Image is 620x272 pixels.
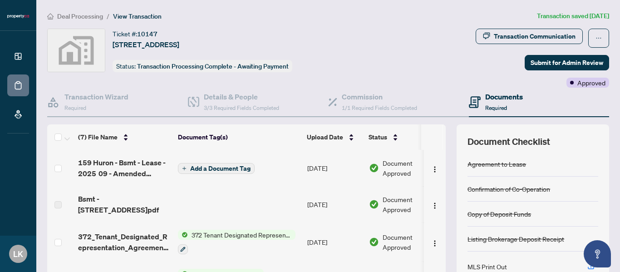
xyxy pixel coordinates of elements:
[304,150,365,186] td: [DATE]
[369,237,379,247] img: Document Status
[78,157,171,179] span: 159 Huron - Bsmt - Lease - 2025 09 - Amended [DATE].pdf
[431,240,438,247] img: Logo
[137,30,157,38] span: 10147
[431,202,438,209] img: Logo
[64,104,86,111] span: Required
[525,55,609,70] button: Submit for Admin Review
[178,163,255,174] button: Add a Document Tag
[485,91,523,102] h4: Documents
[74,124,174,150] th: (7) File Name
[467,184,550,194] div: Confirmation of Co-Operation
[178,230,188,240] img: Status Icon
[467,135,550,148] span: Document Checklist
[78,231,171,253] span: 372_Tenant_Designated_Representation_Agreement_-_PropTx-[PERSON_NAME].pdf
[595,35,602,41] span: ellipsis
[113,60,292,72] div: Status:
[78,193,171,215] span: Bsmt - [STREET_ADDRESS]pdf
[137,62,289,70] span: Transaction Processing Complete - Awaiting Payment
[467,234,564,244] div: Listing Brokerage Deposit Receipt
[369,163,379,173] img: Document Status
[304,186,365,223] td: [DATE]
[113,39,179,50] span: [STREET_ADDRESS]
[383,194,439,214] span: Document Approved
[577,78,605,88] span: Approved
[537,11,609,21] article: Transaction saved [DATE]
[182,166,187,171] span: plus
[342,91,417,102] h4: Commission
[383,158,439,178] span: Document Approved
[47,13,54,20] span: home
[188,230,295,240] span: 372 Tenant Designated Representation Agreement with Company Schedule A
[584,240,611,267] button: Open asap
[204,104,279,111] span: 3/3 Required Fields Completed
[303,124,365,150] th: Upload Date
[431,166,438,173] img: Logo
[369,199,379,209] img: Document Status
[113,12,162,20] span: View Transaction
[113,29,157,39] div: Ticket #:
[467,209,531,219] div: Copy of Deposit Funds
[64,91,128,102] h4: Transaction Wizard
[204,91,279,102] h4: Details & People
[467,159,526,169] div: Agreement to Lease
[48,29,105,72] img: svg%3e
[307,132,343,142] span: Upload Date
[428,197,442,212] button: Logo
[107,11,109,21] li: /
[174,124,303,150] th: Document Tag(s)
[383,232,439,252] span: Document Approved
[531,55,603,70] span: Submit for Admin Review
[476,29,583,44] button: Transaction Communication
[178,230,295,254] button: Status Icon372 Tenant Designated Representation Agreement with Company Schedule A
[428,235,442,249] button: Logo
[369,132,387,142] span: Status
[304,223,365,262] td: [DATE]
[190,165,251,172] span: Add a Document Tag
[13,247,23,260] span: LK
[7,14,29,19] img: logo
[342,104,417,111] span: 1/1 Required Fields Completed
[57,12,103,20] span: Deal Processing
[365,124,442,150] th: Status
[494,29,576,44] div: Transaction Communication
[78,132,118,142] span: (7) File Name
[485,104,507,111] span: Required
[467,262,507,272] div: MLS Print Out
[428,161,442,175] button: Logo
